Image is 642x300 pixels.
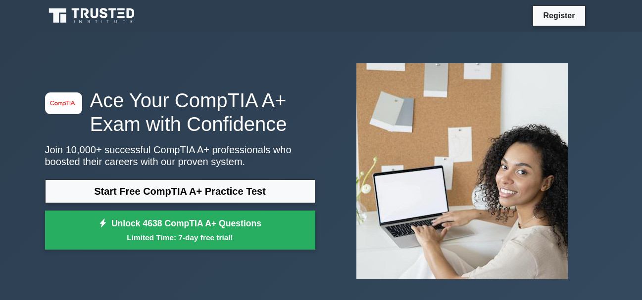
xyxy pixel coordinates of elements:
h1: Ace Your CompTIA A+ Exam with Confidence [45,88,315,136]
small: Limited Time: 7-day free trial! [57,232,303,243]
a: Register [537,9,581,22]
a: Start Free CompTIA A+ Practice Test [45,179,315,203]
a: Unlock 4638 CompTIA A+ QuestionsLimited Time: 7-day free trial! [45,211,315,250]
p: Join 10,000+ successful CompTIA A+ professionals who boosted their careers with our proven system. [45,144,315,168]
